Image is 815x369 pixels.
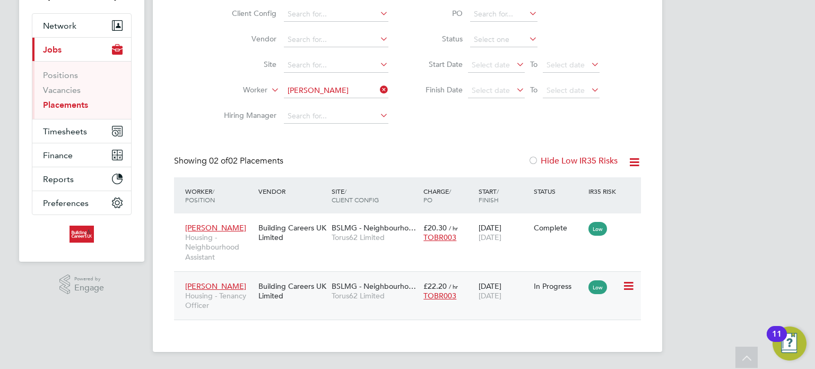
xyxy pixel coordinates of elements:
span: TOBR003 [423,291,456,301]
a: Placements [43,100,88,110]
span: Low [588,280,607,294]
div: Worker [183,182,256,209]
span: Engage [74,284,104,293]
input: Search for... [284,32,388,47]
span: / Client Config [332,187,379,204]
div: Complete [534,223,584,233]
span: £20.30 [423,223,447,233]
a: [PERSON_NAME]Housing - Tenancy OfficerBuilding Careers UK LimitedBSLMG - Neighbourho…Torus62 Limi... [183,276,641,285]
div: IR35 Risk [586,182,622,201]
span: £22.20 [423,281,447,291]
span: / Position [185,187,215,204]
span: Network [43,21,76,31]
span: Housing - Neighbourhood Assistant [185,233,253,262]
span: Finance [43,150,73,160]
span: Select date [547,60,585,70]
span: Timesheets [43,126,87,136]
a: Positions [43,70,78,80]
input: Search for... [470,7,537,22]
label: PO [415,8,463,18]
label: Vendor [215,34,276,44]
label: Status [415,34,463,44]
span: [PERSON_NAME] [185,223,246,233]
span: 02 Placements [209,156,283,166]
label: Finish Date [415,85,463,95]
button: Reports [32,167,131,191]
a: Powered byEngage [59,274,105,295]
div: In Progress [534,281,584,291]
button: Preferences [32,191,131,214]
button: Open Resource Center, 11 new notifications [773,327,807,361]
span: / hr [449,282,458,290]
div: Jobs [32,61,131,119]
span: BSLMG - Neighbourho… [332,281,416,291]
input: Search for... [284,7,388,22]
span: Powered by [74,274,104,284]
span: [PERSON_NAME] [185,281,246,291]
span: Preferences [43,198,89,208]
div: Start [476,182,531,209]
span: / PO [423,187,451,204]
span: BSLMG - Neighbourho… [332,223,416,233]
label: Client Config [215,8,276,18]
div: 11 [772,334,782,348]
label: Worker [206,85,267,96]
input: Select one [470,32,537,47]
a: Vacancies [43,85,81,95]
span: [DATE] [479,233,501,242]
span: 02 of [209,156,228,166]
label: Hide Low IR35 Risks [528,156,618,166]
span: Reports [43,174,74,184]
button: Finance [32,143,131,167]
label: Site [215,59,276,69]
span: Torus62 Limited [332,291,418,301]
input: Search for... [284,83,388,98]
span: Torus62 Limited [332,233,418,242]
div: [DATE] [476,276,531,306]
div: Building Careers UK Limited [256,276,329,306]
button: Timesheets [32,119,131,143]
input: Search for... [284,58,388,73]
span: Select date [547,85,585,95]
span: [DATE] [479,291,501,301]
div: Status [531,182,586,201]
div: Charge [421,182,476,209]
img: buildingcareersuk-logo-retina.png [70,226,93,243]
span: / Finish [479,187,499,204]
span: To [527,83,541,97]
a: Go to home page [32,226,132,243]
label: Start Date [415,59,463,69]
div: Building Careers UK Limited [256,218,329,247]
div: Vendor [256,182,329,201]
span: Housing - Tenancy Officer [185,291,253,310]
div: Site [329,182,421,209]
div: Showing [174,156,285,167]
span: To [527,57,541,71]
span: Low [588,222,607,236]
a: [PERSON_NAME]Housing - Neighbourhood AssistantBuilding Careers UK LimitedBSLMG - Neighbourho…Toru... [183,217,641,226]
button: Network [32,14,131,37]
span: / hr [449,224,458,232]
input: Search for... [284,109,388,124]
div: [DATE] [476,218,531,247]
button: Jobs [32,38,131,61]
span: TOBR003 [423,233,456,242]
span: Select date [472,85,510,95]
span: Select date [472,60,510,70]
label: Hiring Manager [215,110,276,120]
span: Jobs [43,45,62,55]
